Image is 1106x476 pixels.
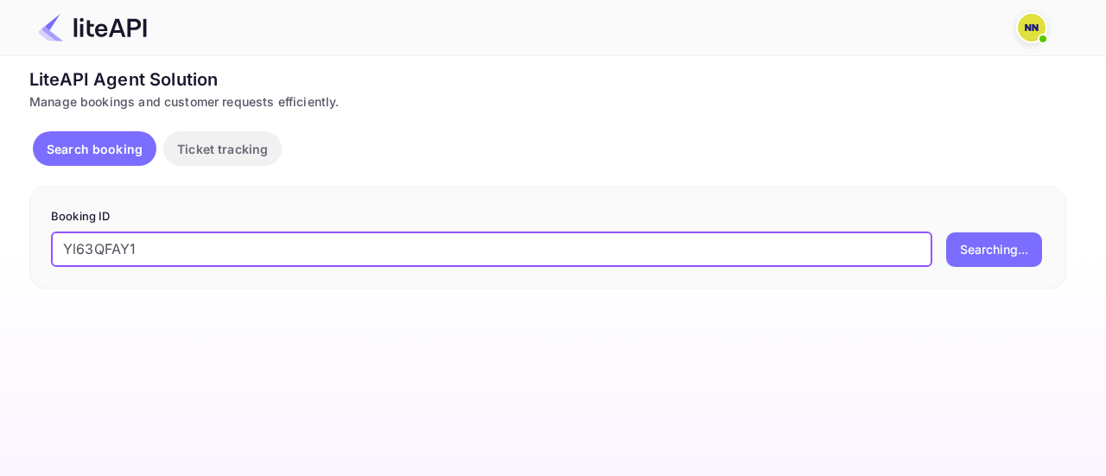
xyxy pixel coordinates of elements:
[946,232,1042,267] button: Searching...
[47,140,143,158] p: Search booking
[177,140,268,158] p: Ticket tracking
[29,67,1066,92] div: LiteAPI Agent Solution
[1018,14,1046,41] img: N/A N/A
[29,92,1066,111] div: Manage bookings and customer requests efficiently.
[38,14,147,41] img: LiteAPI Logo
[51,208,1045,225] p: Booking ID
[51,232,932,267] input: Enter Booking ID (e.g., 63782194)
